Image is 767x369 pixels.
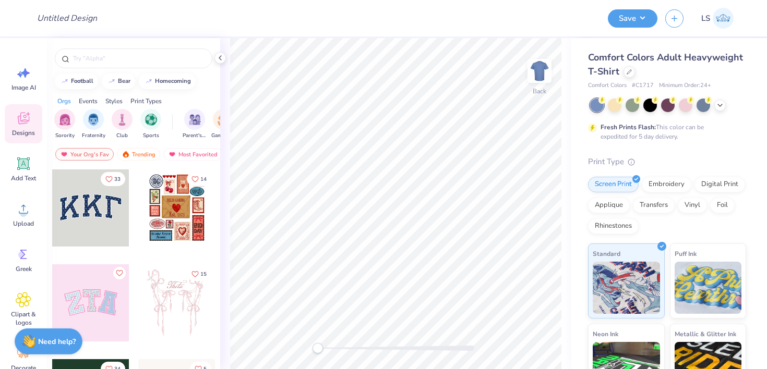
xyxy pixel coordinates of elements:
[6,310,41,327] span: Clipart & logos
[593,262,660,314] img: Standard
[633,198,675,213] div: Transfers
[313,343,323,353] div: Accessibility label
[588,198,630,213] div: Applique
[140,109,161,140] div: filter for Sports
[701,13,710,24] span: LS
[588,177,639,192] div: Screen Print
[211,132,235,140] span: Game Day
[659,81,711,90] span: Minimum Order: 24 +
[145,114,157,126] img: Sports Image
[54,109,75,140] div: filter for Sorority
[102,73,135,89] button: bear
[168,151,176,158] img: most_fav.gif
[143,132,159,140] span: Sports
[140,109,161,140] button: filter button
[642,177,691,192] div: Embroidery
[187,267,211,281] button: Like
[116,114,128,126] img: Club Image
[29,8,105,29] input: Untitled Design
[593,248,620,259] span: Standard
[116,132,128,140] span: Club
[118,78,130,84] div: bear
[11,83,36,92] span: Image AI
[61,78,69,84] img: trend_line.gif
[55,73,98,89] button: football
[183,132,207,140] span: Parent's Weekend
[114,177,121,182] span: 33
[101,172,125,186] button: Like
[82,109,105,140] div: filter for Fraternity
[713,8,734,29] img: Lakshmi Suresh Ambati
[163,148,222,161] div: Most Favorited
[122,151,130,158] img: trending.gif
[218,114,230,126] img: Game Day Image
[632,81,654,90] span: # C1717
[189,114,201,126] img: Parent's Weekend Image
[11,174,36,182] span: Add Text
[588,156,746,168] div: Print Type
[55,148,114,161] div: Your Org's Fav
[211,109,235,140] button: filter button
[145,78,153,84] img: trend_line.gif
[710,198,735,213] div: Foil
[675,248,697,259] span: Puff Ink
[38,337,76,347] strong: Need help?
[13,219,34,228] span: Upload
[183,109,207,140] button: filter button
[79,96,98,106] div: Events
[694,177,745,192] div: Digital Print
[16,265,32,273] span: Greek
[130,96,162,106] div: Print Types
[200,177,207,182] span: 14
[112,109,133,140] div: filter for Club
[107,78,116,84] img: trend_line.gif
[54,109,75,140] button: filter button
[533,87,546,96] div: Back
[601,123,656,131] strong: Fresh Prints Flash:
[601,122,729,141] div: This color can be expedited for 5 day delivery.
[183,109,207,140] div: filter for Parent's Weekend
[187,172,211,186] button: Like
[529,60,550,81] img: Back
[88,114,99,126] img: Fraternity Image
[113,267,126,279] button: Like
[82,109,105,140] button: filter button
[60,151,68,158] img: most_fav.gif
[675,262,742,314] img: Puff Ink
[57,96,71,106] div: Orgs
[155,78,191,84] div: homecoming
[588,81,627,90] span: Comfort Colors
[697,8,738,29] a: LS
[71,78,93,84] div: football
[588,218,639,234] div: Rhinestones
[588,51,743,78] span: Comfort Colors Adult Heavyweight T-Shirt
[211,109,235,140] div: filter for Game Day
[82,132,105,140] span: Fraternity
[139,73,196,89] button: homecoming
[608,9,657,28] button: Save
[12,129,35,137] span: Designs
[105,96,123,106] div: Styles
[593,328,618,339] span: Neon Ink
[55,132,75,140] span: Sorority
[59,114,71,126] img: Sorority Image
[72,53,206,64] input: Try "Alpha"
[675,328,736,339] span: Metallic & Glitter Ink
[117,148,160,161] div: Trending
[200,272,207,277] span: 15
[678,198,707,213] div: Vinyl
[112,109,133,140] button: filter button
